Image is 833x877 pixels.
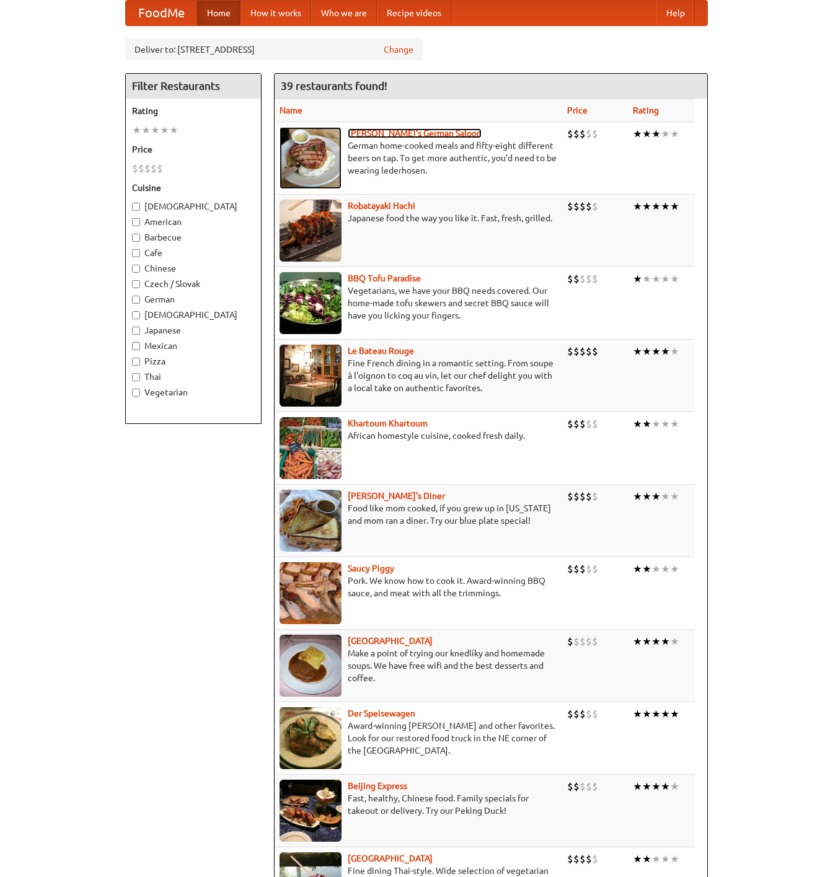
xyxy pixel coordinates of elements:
li: ★ [661,562,670,576]
li: $ [573,707,580,721]
li: ★ [633,490,642,503]
li: $ [580,852,586,866]
li: $ [586,127,592,141]
li: ★ [661,345,670,358]
a: Saucy Piggy [348,563,394,573]
b: [PERSON_NAME]'s German Saloon [348,128,482,138]
input: Mexican [132,342,140,350]
li: $ [580,707,586,721]
li: ★ [670,707,679,721]
li: $ [592,707,598,721]
input: German [132,296,140,304]
li: ★ [661,707,670,721]
li: $ [586,562,592,576]
li: $ [586,780,592,793]
img: khartoum.jpg [280,417,342,479]
input: Pizza [132,358,140,366]
li: ★ [670,200,679,213]
li: ★ [642,490,651,503]
li: ★ [651,635,661,648]
li: ★ [169,123,178,137]
li: $ [567,707,573,721]
label: [DEMOGRAPHIC_DATA] [132,309,255,321]
input: Barbecue [132,234,140,242]
img: tofuparadise.jpg [280,272,342,334]
li: ★ [670,780,679,793]
li: ★ [151,123,160,137]
li: ★ [633,200,642,213]
li: $ [138,162,144,175]
img: robatayaki.jpg [280,200,342,262]
li: $ [592,127,598,141]
a: Khartoum Khartoum [348,418,428,428]
li: ★ [651,562,661,576]
a: Der Speisewagen [348,708,415,718]
li: $ [592,345,598,358]
li: $ [586,200,592,213]
li: ★ [651,272,661,286]
li: ★ [642,272,651,286]
label: [DEMOGRAPHIC_DATA] [132,200,255,213]
li: $ [586,345,592,358]
h5: Rating [132,105,255,117]
label: Japanese [132,324,255,337]
label: Thai [132,371,255,383]
li: $ [132,162,138,175]
img: czechpoint.jpg [280,635,342,697]
b: [GEOGRAPHIC_DATA] [348,853,433,863]
h5: Cuisine [132,182,255,194]
b: [PERSON_NAME]'s Diner [348,491,445,501]
li: ★ [642,780,651,793]
li: ★ [670,272,679,286]
input: Chinese [132,265,140,273]
li: $ [580,780,586,793]
li: ★ [642,707,651,721]
li: $ [586,707,592,721]
li: $ [573,780,580,793]
li: ★ [670,635,679,648]
a: Rating [633,105,659,115]
li: ★ [661,852,670,866]
li: $ [567,635,573,648]
li: ★ [633,707,642,721]
li: $ [592,852,598,866]
label: Barbecue [132,231,255,244]
p: African homestyle cuisine, cooked fresh daily. [280,430,557,442]
p: Food like mom cooked, if you grew up in [US_STATE] and mom ran a diner. Try our blue plate special! [280,502,557,527]
li: $ [580,635,586,648]
li: $ [144,162,151,175]
li: $ [586,490,592,503]
li: $ [580,490,586,503]
li: ★ [642,345,651,358]
li: ★ [661,272,670,286]
li: ★ [670,127,679,141]
li: $ [567,562,573,576]
li: ★ [633,562,642,576]
li: ★ [642,200,651,213]
li: $ [580,127,586,141]
li: $ [573,200,580,213]
li: $ [592,272,598,286]
li: $ [567,490,573,503]
a: FoodMe [126,1,197,25]
h5: Price [132,143,255,156]
label: Mexican [132,340,255,352]
input: [DEMOGRAPHIC_DATA] [132,203,140,211]
li: ★ [633,272,642,286]
li: ★ [633,127,642,141]
li: ★ [661,127,670,141]
li: ★ [661,417,670,431]
li: ★ [141,123,151,137]
label: Cafe [132,247,255,259]
p: Fast, healthy, Chinese food. Family specials for takeout or delivery. Try our Peking Duck! [280,792,557,817]
li: $ [567,200,573,213]
li: ★ [633,345,642,358]
li: ★ [651,852,661,866]
img: saucy.jpg [280,562,342,624]
li: $ [573,417,580,431]
li: ★ [633,635,642,648]
a: Recipe videos [377,1,451,25]
label: American [132,216,255,228]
